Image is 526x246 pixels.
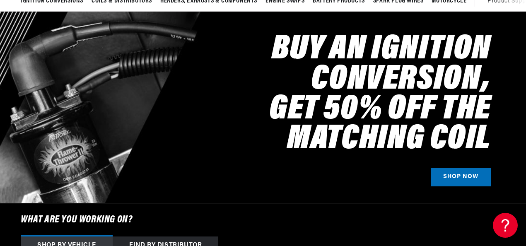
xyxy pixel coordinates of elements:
a: SHOP NOW [431,168,491,186]
h2: Buy an Ignition Conversion, Get 50% off the Matching Coil [137,35,491,154]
